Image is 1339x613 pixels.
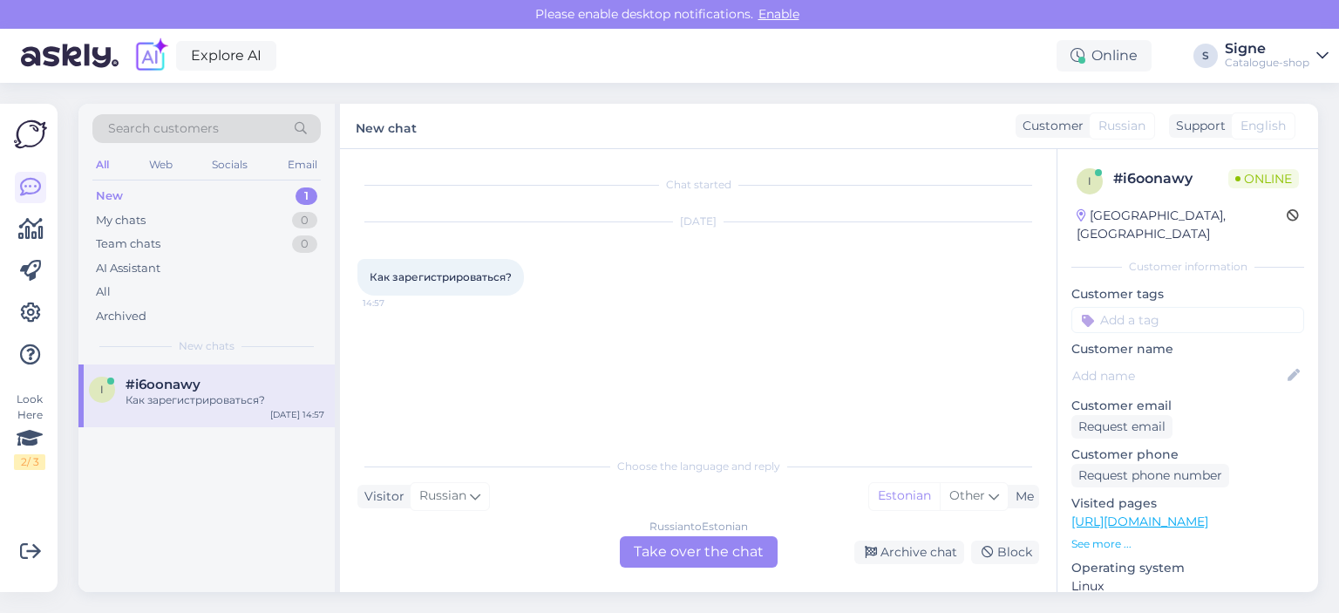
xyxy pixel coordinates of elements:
[1071,494,1304,513] p: Visited pages
[1071,464,1229,487] div: Request phone number
[949,487,985,503] span: Other
[133,37,169,74] img: explore-ai
[1016,117,1084,135] div: Customer
[370,270,512,283] span: Как зарегистрироваться?
[100,383,104,396] span: i
[1071,285,1304,303] p: Customer tags
[14,454,45,470] div: 2 / 3
[14,118,47,151] img: Askly Logo
[357,459,1039,474] div: Choose the language and reply
[357,214,1039,229] div: [DATE]
[146,153,176,176] div: Web
[1225,42,1309,56] div: Signe
[179,338,234,354] span: New chats
[419,487,466,506] span: Russian
[96,260,160,277] div: AI Assistant
[1077,207,1287,243] div: [GEOGRAPHIC_DATA], [GEOGRAPHIC_DATA]
[208,153,251,176] div: Socials
[92,153,112,176] div: All
[108,119,219,138] span: Search customers
[869,483,940,509] div: Estonian
[14,392,45,470] div: Look Here
[96,283,111,301] div: All
[1071,514,1208,529] a: [URL][DOMAIN_NAME]
[1228,169,1299,188] span: Online
[292,212,317,229] div: 0
[1071,259,1304,275] div: Customer information
[1071,559,1304,577] p: Operating system
[1088,174,1091,187] span: i
[284,153,321,176] div: Email
[1169,117,1226,135] div: Support
[1225,56,1309,70] div: Catalogue-shop
[356,114,417,138] label: New chat
[357,487,404,506] div: Visitor
[357,177,1039,193] div: Chat started
[96,235,160,253] div: Team chats
[1072,366,1284,385] input: Add name
[620,536,778,568] div: Take over the chat
[1009,487,1034,506] div: Me
[1071,307,1304,333] input: Add a tag
[176,41,276,71] a: Explore AI
[1098,117,1145,135] span: Russian
[1071,397,1304,415] p: Customer email
[1193,44,1218,68] div: S
[1071,415,1172,439] div: Request email
[1071,340,1304,358] p: Customer name
[126,377,201,392] span: #i6oonawy
[96,212,146,229] div: My chats
[1071,536,1304,552] p: See more ...
[96,308,146,325] div: Archived
[292,235,317,253] div: 0
[1057,40,1152,72] div: Online
[753,6,805,22] span: Enable
[1113,168,1228,189] div: # i6oonawy
[1240,117,1286,135] span: English
[363,296,428,310] span: 14:57
[296,187,317,205] div: 1
[1071,577,1304,596] p: Linux
[1071,446,1304,464] p: Customer phone
[270,408,324,421] div: [DATE] 14:57
[854,541,964,564] div: Archive chat
[971,541,1039,564] div: Block
[96,187,123,205] div: New
[1225,42,1329,70] a: SigneCatalogue-shop
[126,392,324,408] div: Как зарегистрироваться?
[649,519,748,535] div: Russian to Estonian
